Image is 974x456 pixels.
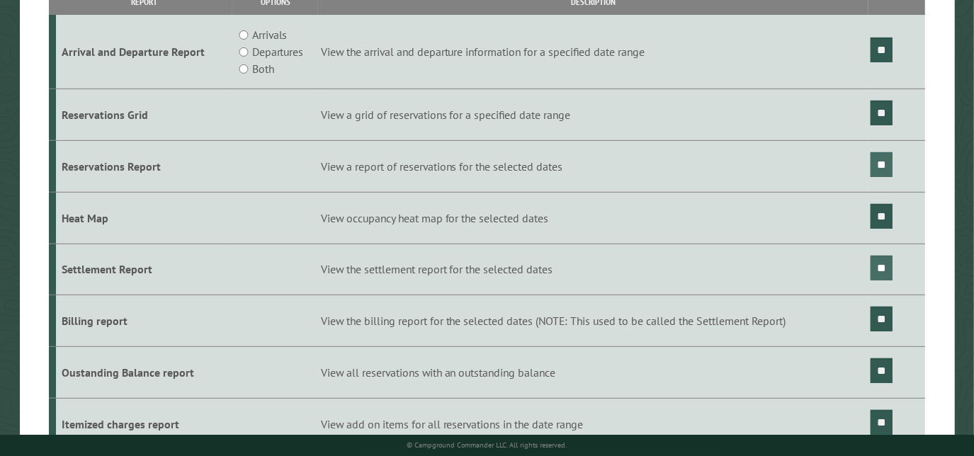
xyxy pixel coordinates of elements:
[56,295,233,347] td: Billing report
[318,295,868,347] td: View the billing report for the selected dates (NOTE: This used to be called the Settlement Report)
[56,15,233,89] td: Arrival and Departure Report
[318,89,868,141] td: View a grid of reservations for a specified date range
[318,398,868,450] td: View add on items for all reservations in the date range
[56,398,233,450] td: Itemized charges report
[56,244,233,295] td: Settlement Report
[56,347,233,399] td: Oustanding Balance report
[318,244,868,295] td: View the settlement report for the selected dates
[252,43,304,60] label: Departures
[407,440,567,450] small: © Campground Commander LLC. All rights reserved.
[318,15,868,89] td: View the arrival and departure information for a specified date range
[252,60,274,77] label: Both
[56,140,233,192] td: Reservations Report
[56,192,233,244] td: Heat Map
[318,347,868,399] td: View all reservations with an outstanding balance
[252,26,288,43] label: Arrivals
[318,140,868,192] td: View a report of reservations for the selected dates
[56,89,233,141] td: Reservations Grid
[318,192,868,244] td: View occupancy heat map for the selected dates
